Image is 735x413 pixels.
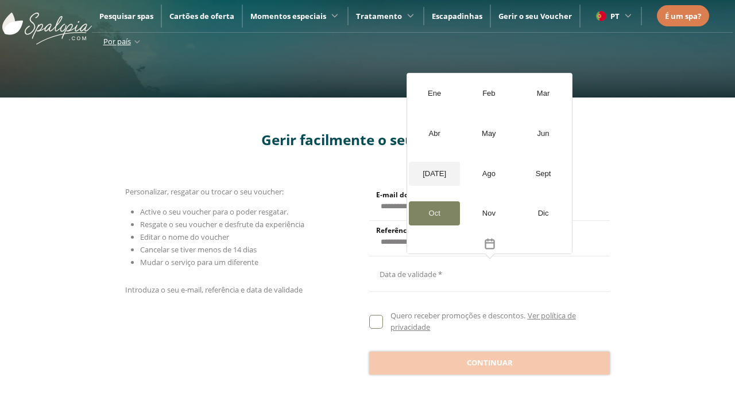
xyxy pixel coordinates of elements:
[140,219,304,229] span: Resgate o seu voucher e desfrute da experiência
[169,11,234,21] a: Cartões de oferta
[463,162,514,186] div: Ago
[140,232,229,242] span: Editar o nome do voucher
[518,81,569,106] div: Mar
[125,285,303,295] span: Introduza o seu e-mail, referência e data de validade
[463,122,514,146] div: May
[409,122,460,146] div: Abr
[2,1,92,45] img: ImgLogoSpalopia.BvClDcEz.svg
[463,81,514,106] div: Feb
[665,11,701,21] span: É um spa?
[409,81,460,106] div: Ene
[432,11,482,21] a: Escapadinhas
[463,201,514,225] div: Nov
[140,206,288,217] span: Active o seu voucher para o poder resgatar.
[261,130,474,149] span: Gerir facilmente o seu voucher
[125,186,284,197] span: Personalizar, resgatar ou trocar o seu voucher:
[99,11,153,21] a: Pesquisar spas
[140,244,257,255] span: Cancelar se tiver menos de 14 dias
[390,310,575,332] a: Ver política de privacidade
[518,122,569,146] div: Jun
[369,352,610,375] button: Continuar
[518,201,569,225] div: Dic
[467,357,513,369] span: Continuar
[140,257,258,267] span: Mudar o serviço para um diferente
[103,36,131,46] span: Por país
[498,11,572,21] a: Gerir o seu Voucher
[518,162,569,186] div: Sept
[409,201,460,225] div: Oct
[665,10,701,22] a: É um spa?
[390,310,525,321] span: Quero receber promoções e descontos.
[407,233,572,254] button: Toggle overlay
[409,162,460,186] div: [DATE]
